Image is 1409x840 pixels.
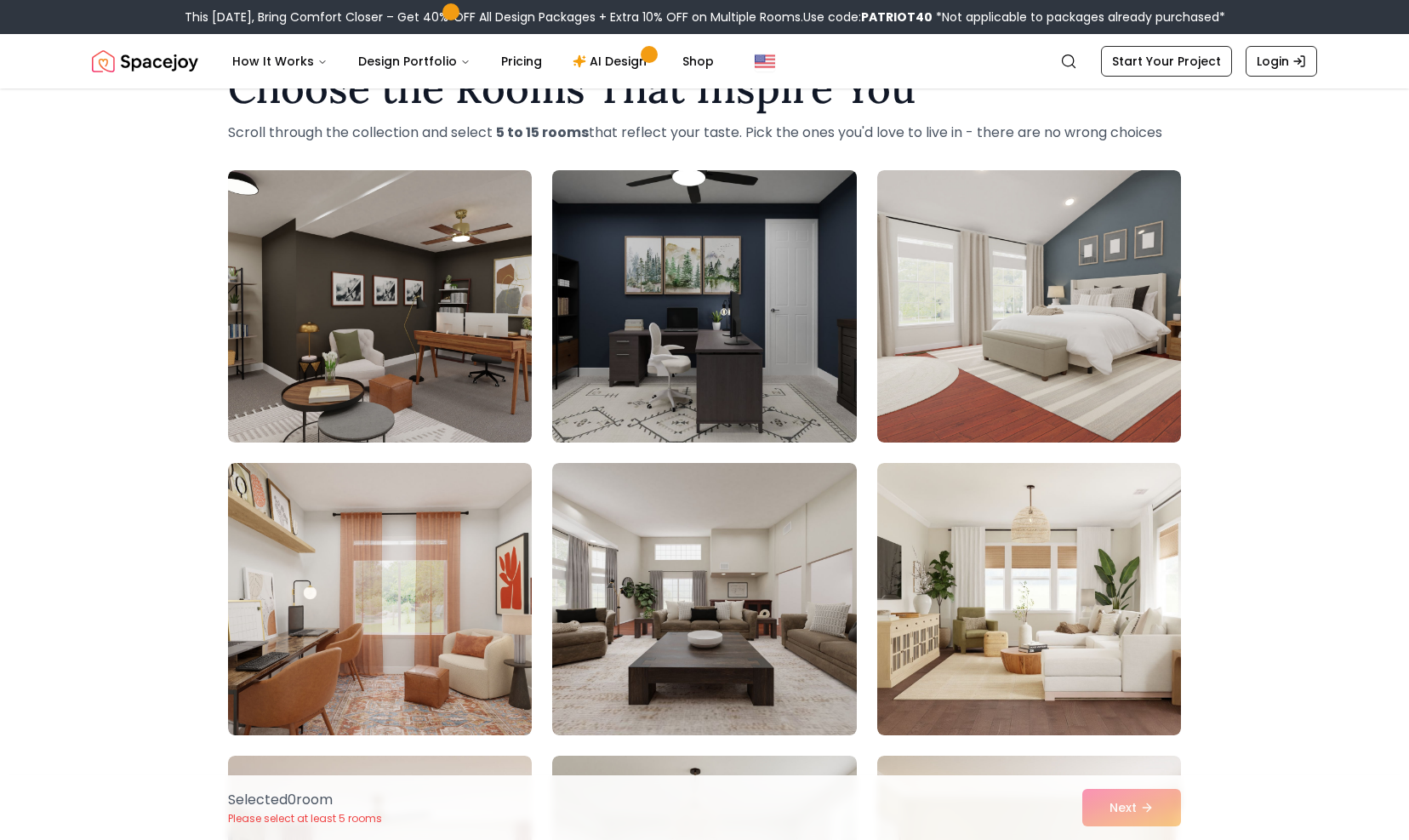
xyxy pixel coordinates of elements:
[877,463,1181,735] img: Room room-6
[1246,46,1317,77] a: Login
[861,9,933,26] b: PATRIOT40
[228,812,382,826] p: Please select at least 5 rooms
[545,163,864,449] img: Room room-2
[559,44,665,78] a: AI Design
[933,9,1225,26] span: *Not applicable to packages already purchased*
[877,170,1181,443] img: Room room-3
[92,44,198,78] a: Spacejoy
[228,123,1181,143] p: Scroll through the collection and select that reflect your taste. Pick the ones you'd love to liv...
[219,44,727,78] nav: Main
[669,44,727,78] a: Shop
[228,463,532,735] img: Room room-4
[92,34,1317,89] nav: Global
[228,68,1181,109] h1: Choose the Rooms That Inspire You
[552,463,856,735] img: Room room-5
[92,44,198,78] img: Spacejoy Logo
[228,790,382,810] p: Selected 0 room
[803,9,933,26] span: Use code:
[496,123,589,142] strong: 5 to 15 rooms
[219,44,341,78] button: How It Works
[228,170,532,443] img: Room room-1
[345,44,484,78] button: Design Portfolio
[1101,46,1232,77] a: Start Your Project
[185,9,1225,26] div: This [DATE], Bring Comfort Closer – Get 40% OFF All Design Packages + Extra 10% OFF on Multiple R...
[488,44,556,78] a: Pricing
[755,51,775,71] img: United States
